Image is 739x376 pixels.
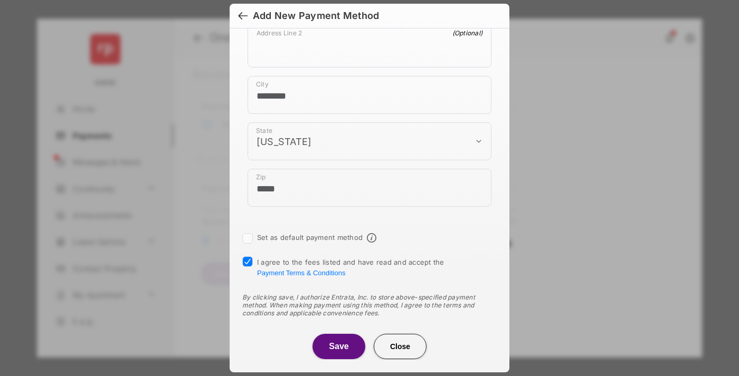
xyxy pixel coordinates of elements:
button: Save [312,334,365,359]
span: Default payment method info [367,233,376,243]
span: I agree to the fees listed and have read and accept the [257,258,444,277]
button: I agree to the fees listed and have read and accept the [257,269,345,277]
div: By clicking save, I authorize Entrata, Inc. to store above-specified payment method. When making ... [242,293,497,317]
div: payment_method_screening[postal_addresses][postalCode] [248,169,491,207]
div: payment_method_screening[postal_addresses][administrativeArea] [248,122,491,160]
label: Set as default payment method [257,233,363,242]
div: payment_method_screening[postal_addresses][locality] [248,76,491,114]
div: Add New Payment Method [253,10,379,22]
button: Close [374,334,427,359]
div: payment_method_screening[postal_addresses][addressLine2] [248,24,491,68]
